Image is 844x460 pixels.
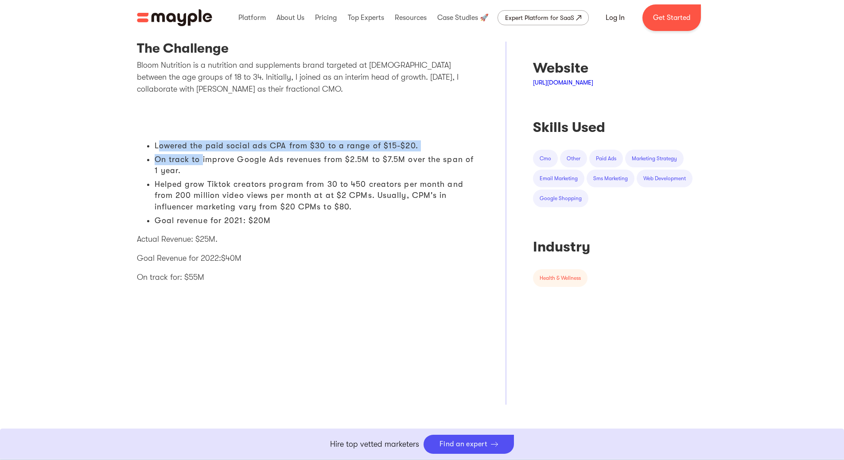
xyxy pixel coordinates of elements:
div: Website [533,59,707,77]
p: Hire top vetted marketers [330,438,419,450]
a: Expert Platform for SaaS [498,10,589,25]
a: [URL][DOMAIN_NAME] [533,79,593,86]
li: Lowered the paid social ads CPA from $30 to a range of $15-$20. [155,140,479,151]
div: marketing strategy [632,154,677,163]
p: Bloom Nutrition is a nutrition and supplements brand targeted at [DEMOGRAPHIC_DATA] between the a... [137,59,479,95]
a: home [137,9,212,26]
li: On track to improve Google Ads revenues from $2.5M to $7.5M over the span of 1 year. [155,154,479,176]
div: email marketing [540,174,578,183]
div: google shopping [540,194,582,203]
a: Log In [595,7,635,28]
div: Platform [236,4,268,32]
div: Find an expert [440,440,488,448]
div: sms marketing [593,174,628,183]
img: Mayple logo [137,9,212,26]
div: Pricing [313,4,339,32]
li: Helped grow Tiktok creators program from 30 to 450 creators per month and from 200 million video ... [155,179,479,213]
div: other [567,154,580,163]
div: Top Experts [346,4,386,32]
div: cmo [540,154,551,163]
div: Industry [533,238,707,256]
div: About Us [274,4,307,32]
a: Get Started [642,4,701,31]
p: On track for: $55M [137,271,479,283]
div: health & wellness [540,274,581,282]
p: Goal Revenue for 2022:$40M [137,252,479,264]
div: web development [643,174,686,183]
h3: The Challenge [137,42,479,59]
li: Goal revenue for 2021: $20M [155,215,479,226]
div: Skills Used [533,119,707,136]
div: paid ads [596,154,616,163]
p: Actual Revenue: $25M. [137,233,479,245]
div: Resources [393,4,429,32]
div: Expert Platform for SaaS [505,12,574,23]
